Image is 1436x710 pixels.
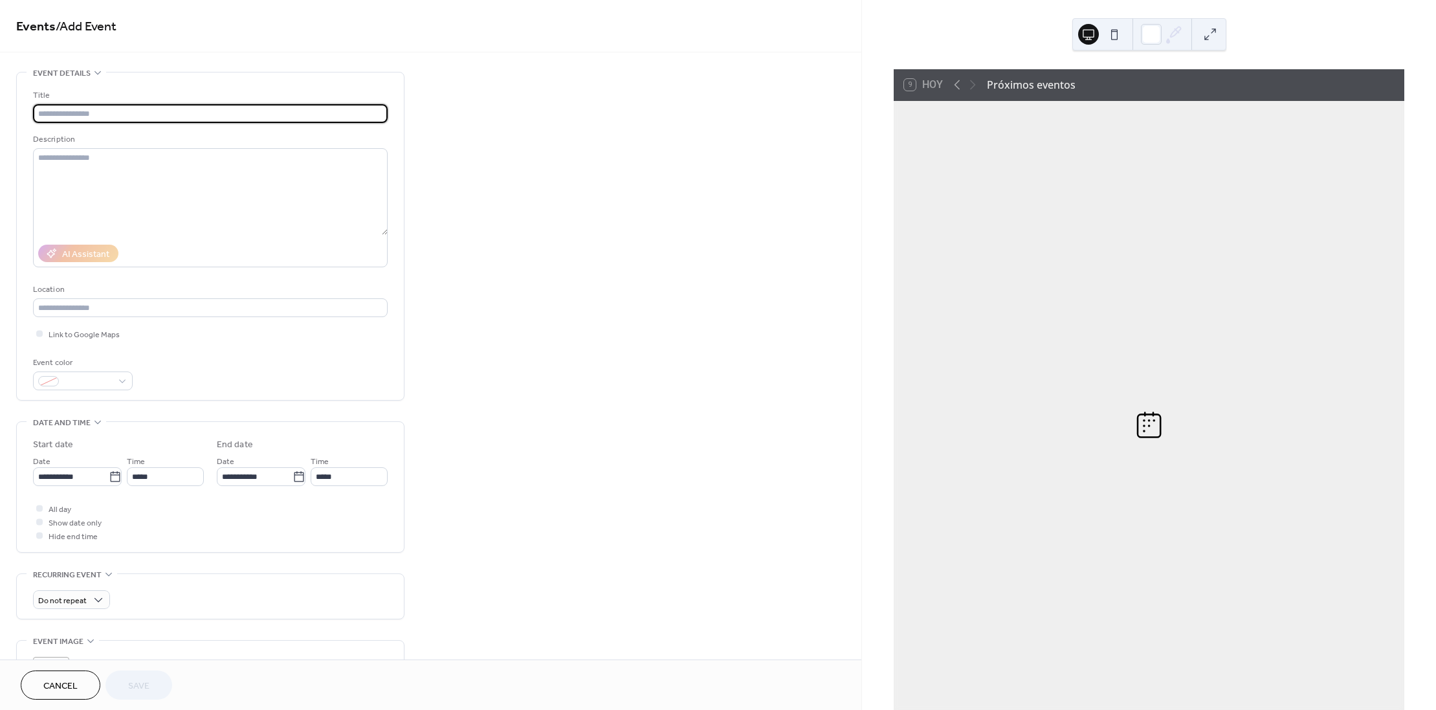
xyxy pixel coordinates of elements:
[33,416,91,430] span: Date and time
[38,594,87,608] span: Do not repeat
[33,283,385,296] div: Location
[987,77,1076,93] div: Próximos eventos
[49,328,120,342] span: Link to Google Maps
[43,680,78,693] span: Cancel
[49,516,102,530] span: Show date only
[33,67,91,80] span: Event details
[33,438,73,452] div: Start date
[33,657,69,693] div: ;
[217,438,253,452] div: End date
[217,455,234,469] span: Date
[33,568,102,582] span: Recurring event
[127,455,145,469] span: Time
[49,530,98,544] span: Hide end time
[56,14,116,39] span: / Add Event
[33,635,83,649] span: Event image
[311,455,329,469] span: Time
[49,503,71,516] span: All day
[21,671,100,700] button: Cancel
[16,14,56,39] a: Events
[33,133,385,146] div: Description
[33,89,385,102] div: Title
[33,356,130,370] div: Event color
[33,455,50,469] span: Date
